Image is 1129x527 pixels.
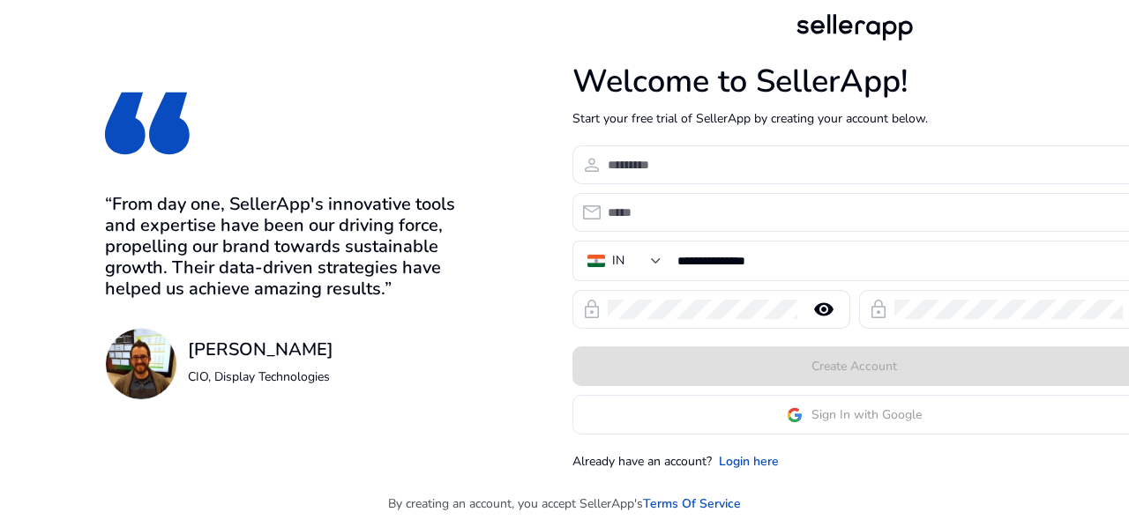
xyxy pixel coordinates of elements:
[188,367,333,386] p: CIO, Display Technologies
[572,452,712,471] p: Already have an account?
[581,202,602,223] span: email
[188,339,333,360] h3: [PERSON_NAME]
[803,299,845,320] mat-icon: remove_red_eye
[581,299,602,320] span: lock
[612,251,624,271] div: IN
[719,452,779,471] a: Login here
[105,194,482,300] h3: “From day one, SellerApp's innovative tools and expertise have been our driving force, propelling...
[868,299,889,320] span: lock
[581,154,602,175] span: person
[643,494,741,513] a: Terms Of Service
